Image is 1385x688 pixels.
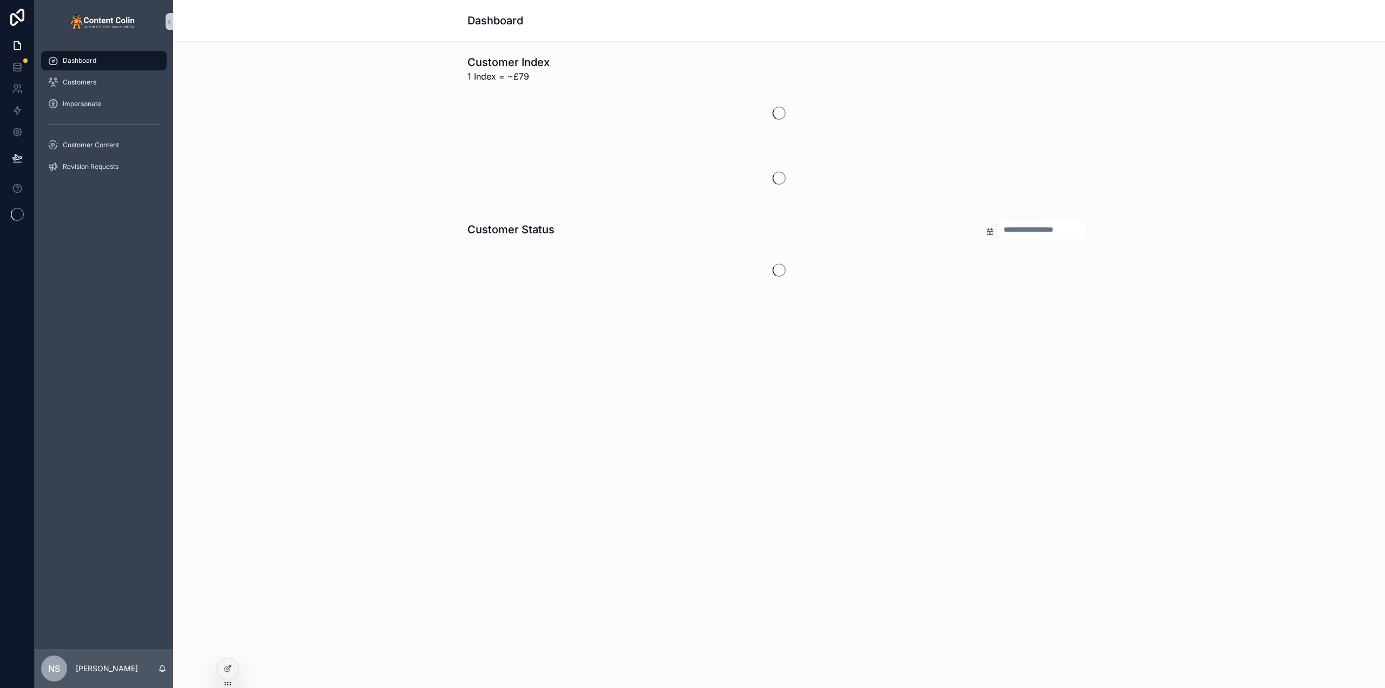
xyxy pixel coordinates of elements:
[63,56,96,65] span: Dashboard
[41,51,167,70] a: Dashboard
[41,94,167,114] a: Impersonate
[63,141,119,149] span: Customer Content
[63,162,118,171] span: Revision Requests
[41,135,167,155] a: Customer Content
[467,13,523,28] h1: Dashboard
[467,70,550,83] span: 1 Index = ~£79
[41,157,167,176] a: Revision Requests
[48,662,60,675] span: NS
[41,73,167,92] a: Customers
[70,13,137,30] img: App logo
[35,43,173,191] div: scrollable content
[467,222,555,237] h1: Customer Status
[467,55,550,70] h1: Customer Index
[76,663,138,674] p: [PERSON_NAME]
[63,100,101,108] span: Impersonate
[63,78,96,87] span: Customers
